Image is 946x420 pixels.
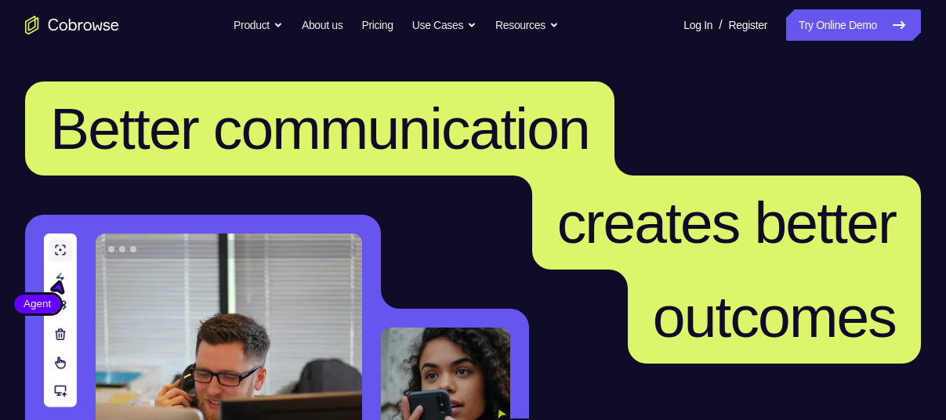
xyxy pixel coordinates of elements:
[495,9,559,41] button: Resources
[234,9,283,41] button: Product
[653,284,896,349] span: outcomes
[557,190,896,255] span: creates better
[412,9,477,41] button: Use Cases
[361,9,393,41] a: Pricing
[729,9,767,41] a: Register
[786,9,921,41] a: Try Online Demo
[50,96,589,161] span: Better communication
[25,16,119,34] a: Go to the home page
[302,9,343,41] a: About us
[719,16,722,34] span: /
[683,9,712,41] a: Log In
